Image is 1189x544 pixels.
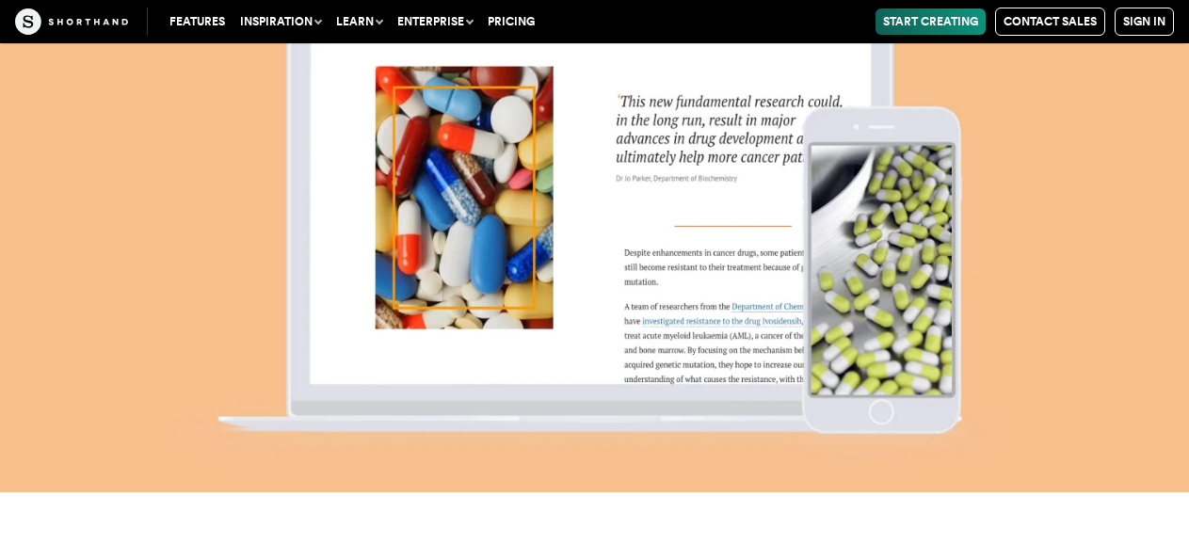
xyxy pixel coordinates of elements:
a: Features [162,8,233,35]
a: Sign in [1115,8,1174,36]
a: Pricing [480,8,542,35]
a: Start Creating [876,8,986,35]
button: Inspiration [233,8,329,35]
button: Learn [329,8,390,35]
a: Contact Sales [995,8,1105,36]
img: The Craft [15,8,128,35]
button: Enterprise [390,8,480,35]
